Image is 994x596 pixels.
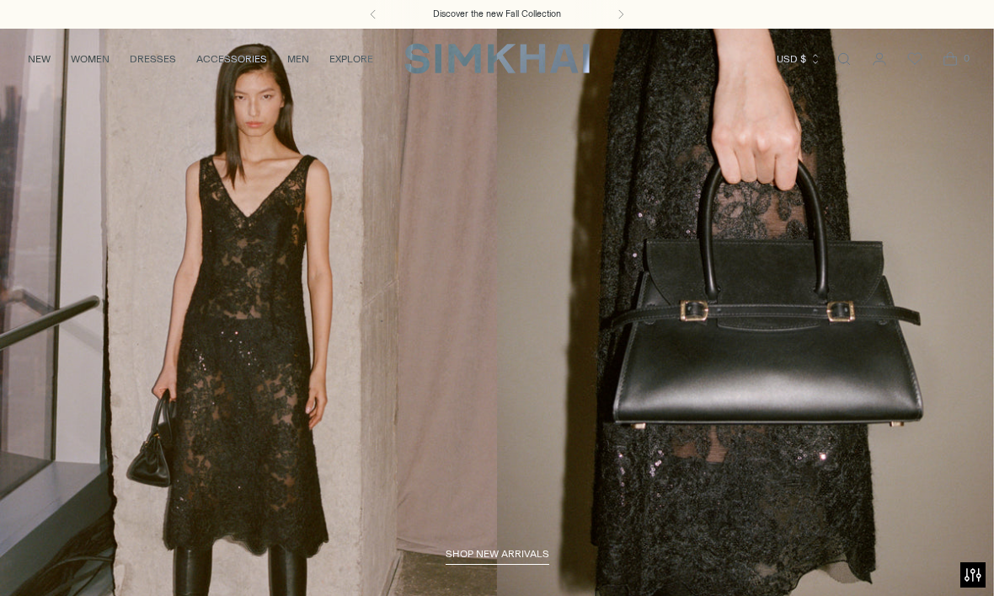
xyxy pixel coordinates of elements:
a: MEN [287,40,309,78]
a: Discover the new Fall Collection [433,8,561,21]
a: EXPLORE [329,40,373,78]
a: WOMEN [71,40,110,78]
a: Go to the account page [863,42,896,76]
a: SIMKHAI [404,42,590,75]
a: NEW [28,40,51,78]
a: shop new arrivals [446,548,549,565]
a: Open search modal [827,42,861,76]
span: shop new arrivals [446,548,549,560]
a: ACCESSORIES [196,40,267,78]
button: USD $ [777,40,821,78]
a: Wishlist [898,42,932,76]
a: Open cart modal [933,42,967,76]
a: DRESSES [130,40,176,78]
span: 0 [959,51,974,66]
